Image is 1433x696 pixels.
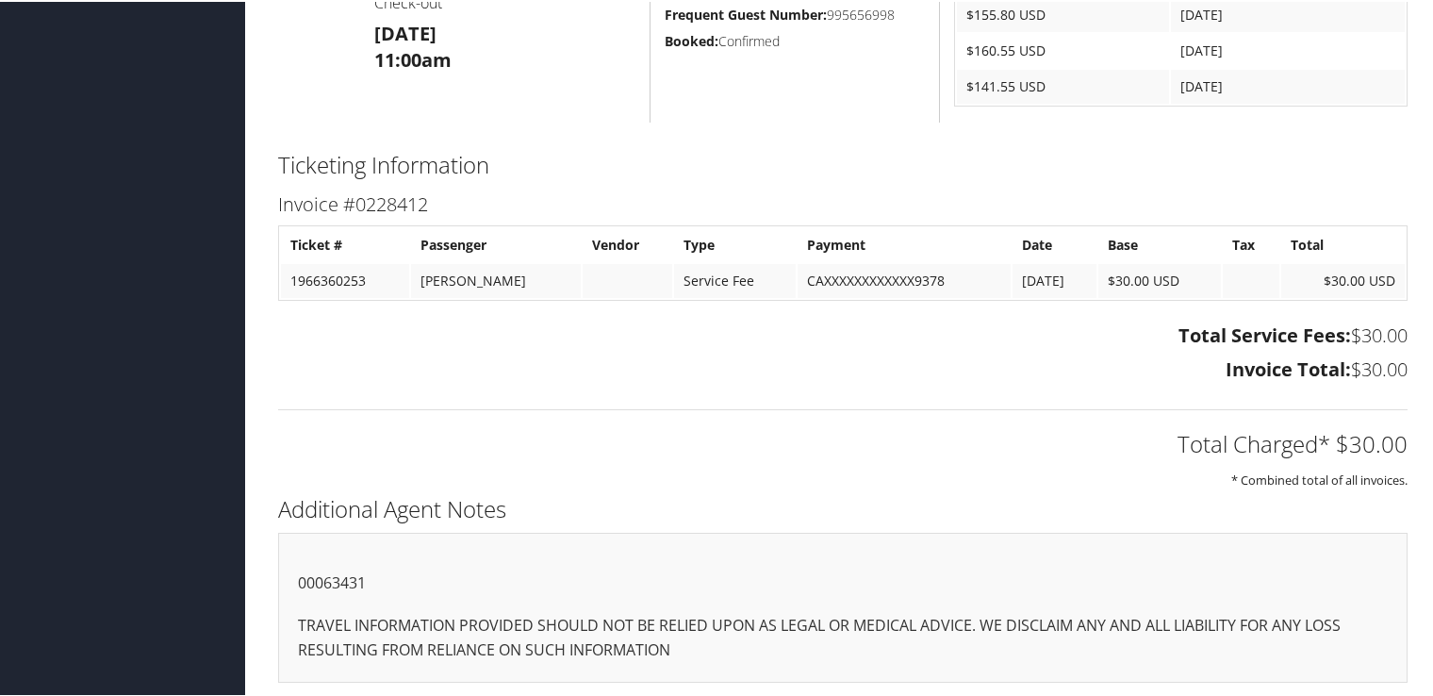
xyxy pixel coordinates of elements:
small: * Combined total of all invoices. [1231,470,1408,487]
p: TRAVEL INFORMATION PROVIDED SHOULD NOT BE RELIED UPON AS LEGAL OR MEDICAL ADVICE. WE DISCLAIM ANY... [298,612,1388,660]
strong: [DATE] [374,19,436,44]
td: $141.55 USD [957,68,1169,102]
h2: Additional Agent Notes [278,491,1408,523]
strong: 11:00am [374,45,452,71]
th: Date [1013,226,1095,260]
th: Vendor [583,226,672,260]
strong: Invoice Total: [1226,355,1351,380]
td: Service Fee [674,262,796,296]
th: Tax [1223,226,1279,260]
td: [PERSON_NAME] [411,262,581,296]
h2: Total Charged* $30.00 [278,426,1408,458]
th: Ticket # [281,226,409,260]
p: 00063431 [298,570,1388,594]
strong: Frequent Guest Number: [665,4,827,22]
td: $30.00 USD [1098,262,1222,296]
h5: 995656998 [665,4,925,23]
h5: Confirmed [665,30,925,49]
th: Total [1281,226,1405,260]
h3: $30.00 [278,321,1408,347]
td: 1966360253 [281,262,409,296]
th: Type [674,226,796,260]
td: $30.00 USD [1281,262,1405,296]
td: CAXXXXXXXXXXXX9378 [798,262,1011,296]
strong: Booked: [665,30,718,48]
th: Payment [798,226,1011,260]
h3: Invoice #0228412 [278,190,1408,216]
td: [DATE] [1171,68,1405,102]
th: Passenger [411,226,581,260]
td: [DATE] [1013,262,1095,296]
th: Base [1098,226,1222,260]
h3: $30.00 [278,355,1408,381]
td: [DATE] [1171,32,1405,66]
strong: Total Service Fees: [1178,321,1351,346]
h2: Ticketing Information [278,147,1408,179]
td: $160.55 USD [957,32,1169,66]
